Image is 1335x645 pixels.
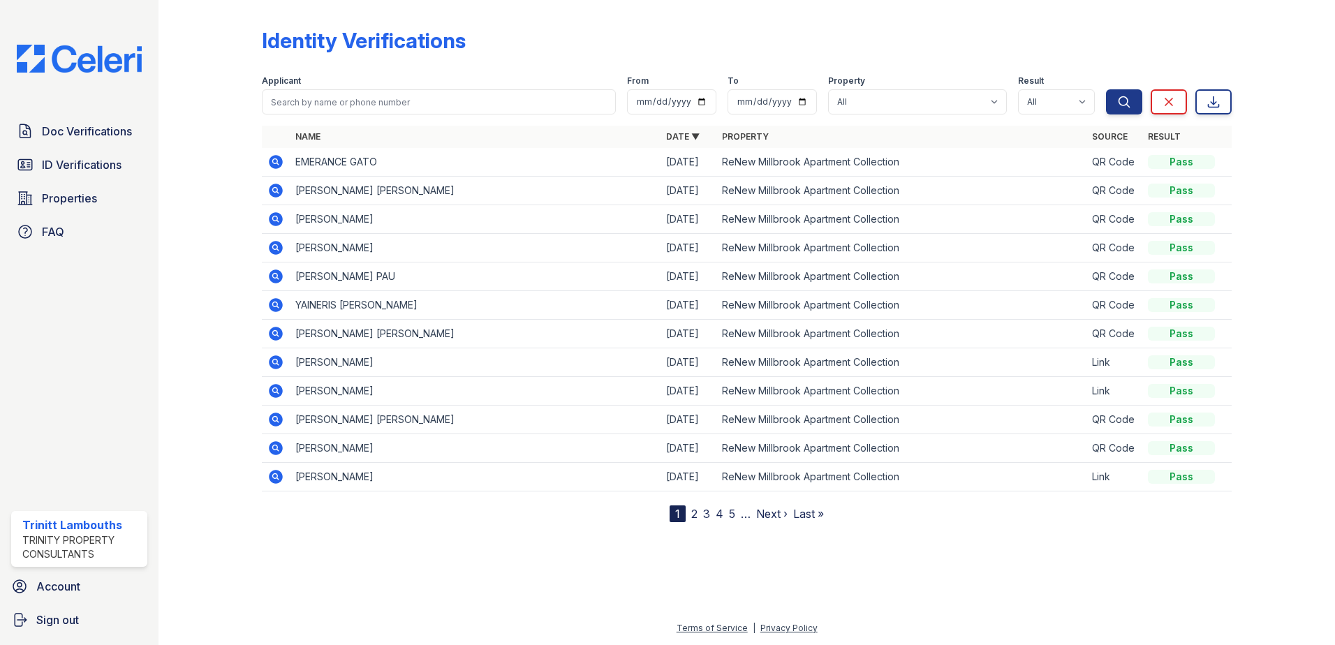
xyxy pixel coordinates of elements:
[1148,131,1181,142] a: Result
[290,377,661,406] td: [PERSON_NAME]
[290,262,661,291] td: [PERSON_NAME] PAU
[1148,355,1215,369] div: Pass
[42,223,64,240] span: FAQ
[1148,212,1215,226] div: Pass
[722,131,769,142] a: Property
[36,578,80,595] span: Account
[828,75,865,87] label: Property
[661,434,716,463] td: [DATE]
[1086,205,1142,234] td: QR Code
[1148,269,1215,283] div: Pass
[1086,291,1142,320] td: QR Code
[290,348,661,377] td: [PERSON_NAME]
[703,507,710,521] a: 3
[716,148,1087,177] td: ReNew Millbrook Apartment Collection
[691,507,698,521] a: 2
[753,623,755,633] div: |
[42,123,132,140] span: Doc Verifications
[1148,413,1215,427] div: Pass
[290,177,661,205] td: [PERSON_NAME] [PERSON_NAME]
[661,406,716,434] td: [DATE]
[716,434,1087,463] td: ReNew Millbrook Apartment Collection
[6,572,153,600] a: Account
[6,606,153,634] a: Sign out
[627,75,649,87] label: From
[716,406,1087,434] td: ReNew Millbrook Apartment Collection
[756,507,788,521] a: Next ›
[1148,241,1215,255] div: Pass
[290,205,661,234] td: [PERSON_NAME]
[36,611,79,628] span: Sign out
[1086,406,1142,434] td: QR Code
[262,28,466,53] div: Identity Verifications
[262,89,616,114] input: Search by name or phone number
[11,151,147,179] a: ID Verifications
[22,533,142,561] div: Trinity Property Consultants
[661,148,716,177] td: [DATE]
[290,463,661,491] td: [PERSON_NAME]
[716,177,1087,205] td: ReNew Millbrook Apartment Collection
[1086,434,1142,463] td: QR Code
[793,507,824,521] a: Last »
[1148,327,1215,341] div: Pass
[290,148,661,177] td: EMERANCE GATO
[716,377,1087,406] td: ReNew Millbrook Apartment Collection
[42,190,97,207] span: Properties
[716,205,1087,234] td: ReNew Millbrook Apartment Collection
[1148,441,1215,455] div: Pass
[666,131,700,142] a: Date ▼
[42,156,121,173] span: ID Verifications
[1092,131,1128,142] a: Source
[716,262,1087,291] td: ReNew Millbrook Apartment Collection
[290,320,661,348] td: [PERSON_NAME] [PERSON_NAME]
[670,505,686,522] div: 1
[716,320,1087,348] td: ReNew Millbrook Apartment Collection
[716,234,1087,262] td: ReNew Millbrook Apartment Collection
[760,623,818,633] a: Privacy Policy
[290,434,661,463] td: [PERSON_NAME]
[1148,155,1215,169] div: Pass
[1086,148,1142,177] td: QR Code
[661,291,716,320] td: [DATE]
[661,262,716,291] td: [DATE]
[1148,470,1215,484] div: Pass
[661,320,716,348] td: [DATE]
[677,623,748,633] a: Terms of Service
[741,505,751,522] span: …
[661,177,716,205] td: [DATE]
[1148,384,1215,398] div: Pass
[262,75,301,87] label: Applicant
[1148,184,1215,198] div: Pass
[661,205,716,234] td: [DATE]
[6,45,153,73] img: CE_Logo_Blue-a8612792a0a2168367f1c8372b55b34899dd931a85d93a1a3d3e32e68fde9ad4.png
[661,377,716,406] td: [DATE]
[716,291,1087,320] td: ReNew Millbrook Apartment Collection
[295,131,320,142] a: Name
[1018,75,1044,87] label: Result
[716,348,1087,377] td: ReNew Millbrook Apartment Collection
[11,117,147,145] a: Doc Verifications
[11,184,147,212] a: Properties
[290,291,661,320] td: YAINERIS [PERSON_NAME]
[716,507,723,521] a: 4
[1148,298,1215,312] div: Pass
[1086,348,1142,377] td: Link
[290,406,661,434] td: [PERSON_NAME] [PERSON_NAME]
[1086,177,1142,205] td: QR Code
[729,507,735,521] a: 5
[1086,262,1142,291] td: QR Code
[1086,377,1142,406] td: Link
[1086,463,1142,491] td: Link
[661,463,716,491] td: [DATE]
[661,348,716,377] td: [DATE]
[1086,320,1142,348] td: QR Code
[716,463,1087,491] td: ReNew Millbrook Apartment Collection
[1086,234,1142,262] td: QR Code
[11,218,147,246] a: FAQ
[661,234,716,262] td: [DATE]
[728,75,739,87] label: To
[290,234,661,262] td: [PERSON_NAME]
[22,517,142,533] div: Trinitt Lambouths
